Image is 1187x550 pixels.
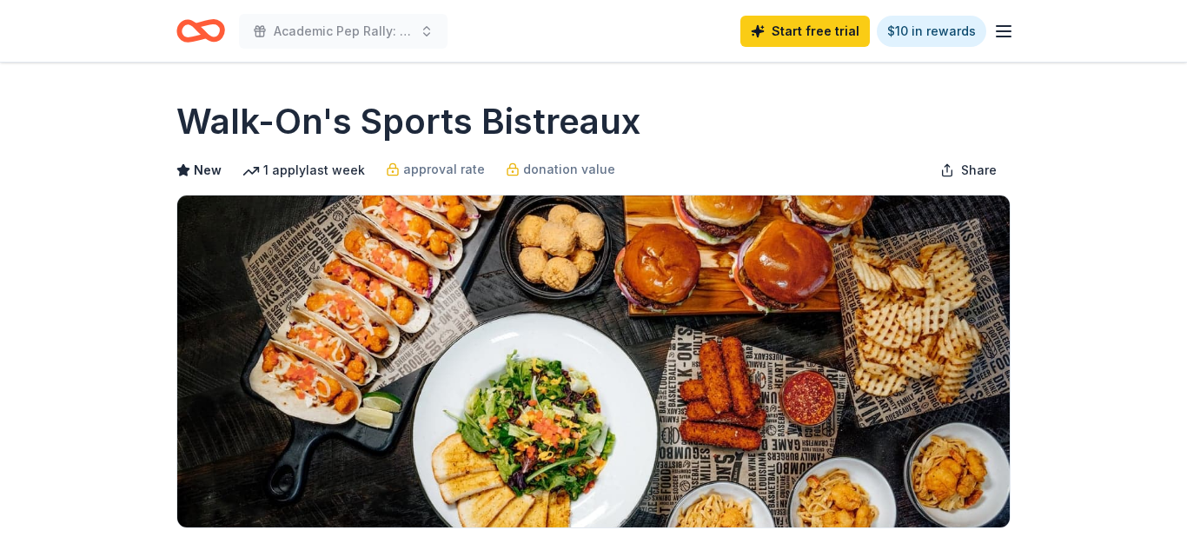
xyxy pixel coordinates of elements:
[274,21,413,42] span: Academic Pep Rally: Students Awarded for Academic Excellence
[877,16,986,47] a: $10 in rewards
[386,159,485,180] a: approval rate
[176,10,225,51] a: Home
[506,159,615,180] a: donation value
[403,159,485,180] span: approval rate
[242,160,365,181] div: 1 apply last week
[239,14,448,49] button: Academic Pep Rally: Students Awarded for Academic Excellence
[961,160,997,181] span: Share
[176,97,640,146] h1: Walk-On's Sports Bistreaux
[740,16,870,47] a: Start free trial
[177,195,1010,527] img: Image for Walk-On's Sports Bistreaux
[523,159,615,180] span: donation value
[194,160,222,181] span: New
[926,153,1011,188] button: Share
